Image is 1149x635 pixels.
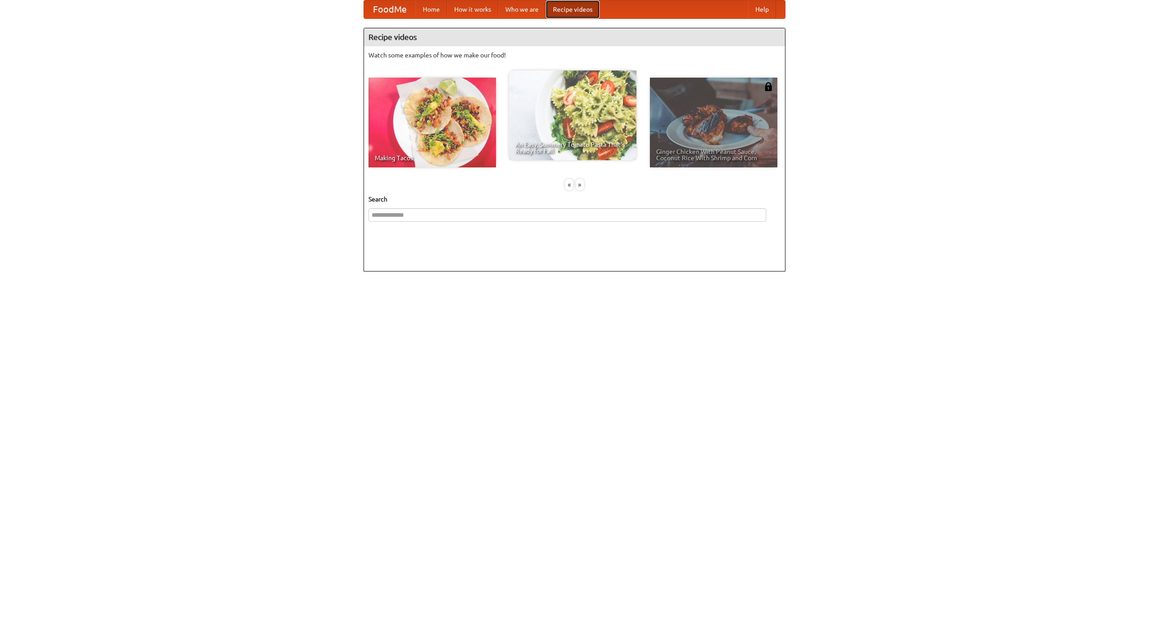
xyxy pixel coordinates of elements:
a: Making Tacos [368,78,496,167]
a: How it works [447,0,498,18]
a: Home [416,0,447,18]
a: Help [748,0,776,18]
div: » [576,179,584,190]
h5: Search [368,195,781,204]
span: An Easy, Summery Tomato Pasta That's Ready for Fall [515,141,630,154]
img: 483408.png [764,82,773,91]
h4: Recipe videos [364,28,785,46]
a: Who we are [498,0,546,18]
a: Recipe videos [546,0,600,18]
span: Making Tacos [375,155,490,161]
a: FoodMe [364,0,416,18]
p: Watch some examples of how we make our food! [368,51,781,60]
a: An Easy, Summery Tomato Pasta That's Ready for Fall [509,70,636,160]
div: « [565,179,573,190]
